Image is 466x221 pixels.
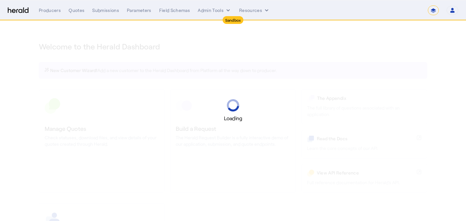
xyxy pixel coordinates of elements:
div: Sandbox [223,16,244,24]
img: Herald Logo [8,7,28,14]
div: Field Schemas [159,7,190,14]
div: Parameters [127,7,151,14]
div: Quotes [69,7,84,14]
button: internal dropdown menu [198,7,231,14]
button: Resources dropdown menu [239,7,270,14]
div: Producers [39,7,61,14]
div: Submissions [92,7,119,14]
